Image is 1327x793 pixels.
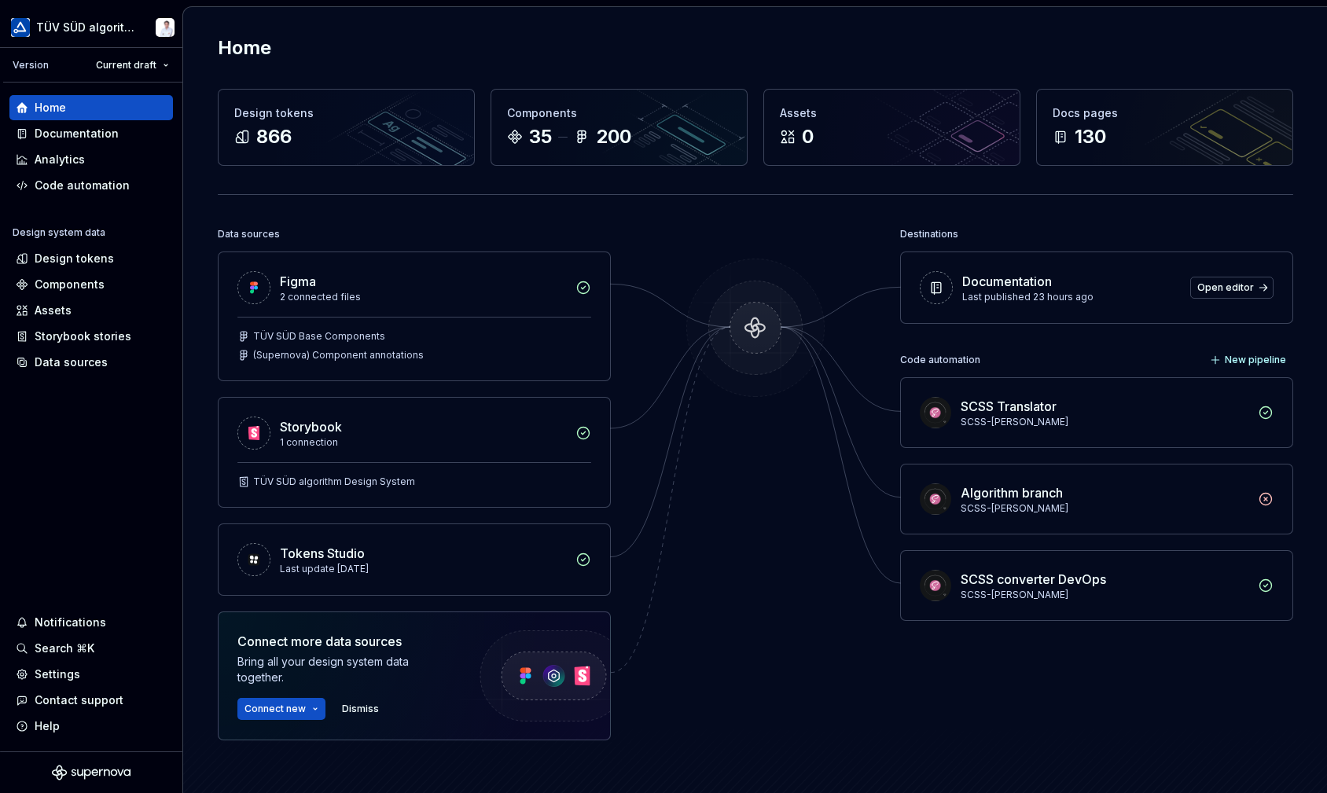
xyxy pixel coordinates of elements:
a: Assets0 [763,89,1020,166]
a: Storybook stories [9,324,173,349]
a: Design tokens [9,246,173,271]
div: (Supernova) Component annotations [253,349,424,362]
span: Open editor [1197,281,1254,294]
div: Last update [DATE] [280,563,566,575]
button: Connect new [237,698,325,720]
div: Analytics [35,152,85,167]
a: Assets [9,298,173,323]
a: Analytics [9,147,173,172]
div: 200 [596,124,631,149]
div: 35 [529,124,552,149]
div: Design tokens [35,251,114,266]
div: Code automation [35,178,130,193]
div: Version [13,59,49,72]
div: Assets [35,303,72,318]
div: Connect more data sources [237,632,450,651]
div: 2 connected files [280,291,566,303]
a: Home [9,95,173,120]
a: Data sources [9,350,173,375]
span: Connect new [244,703,306,715]
div: Destinations [900,223,958,245]
button: Contact support [9,688,173,713]
div: Figma [280,272,316,291]
div: Components [507,105,731,121]
a: Code automation [9,173,173,198]
button: Notifications [9,610,173,635]
button: Help [9,714,173,739]
div: TÜV SÜD algorithm Design System [253,475,415,488]
div: SCSS Translator [961,397,1057,416]
div: Home [35,100,66,116]
div: SCSS-[PERSON_NAME] [961,589,1248,601]
div: Algorithm branch [961,483,1063,502]
div: Docs pages [1053,105,1277,121]
span: Dismiss [342,703,379,715]
div: Last published 23 hours ago [962,291,1181,303]
a: Docs pages130 [1036,89,1293,166]
img: b580ff83-5aa9-44e3-bf1e-f2d94e587a2d.png [11,18,30,37]
a: Components35200 [491,89,748,166]
div: 130 [1075,124,1106,149]
div: Bring all your design system data together. [237,654,450,685]
div: Documentation [962,272,1052,291]
a: Open editor [1190,277,1274,299]
div: Settings [35,666,80,682]
svg: Supernova Logo [52,765,130,780]
span: Current draft [96,59,156,72]
button: TÜV SÜD algorithmChristian Heydt [3,10,179,44]
div: Notifications [35,615,106,630]
div: Data sources [35,354,108,370]
span: New pipeline [1225,354,1286,366]
button: New pipeline [1205,349,1293,371]
div: Search ⌘K [35,641,94,656]
div: Design tokens [234,105,458,121]
a: Documentation [9,121,173,146]
div: Storybook [280,417,342,436]
div: Design system data [13,226,105,239]
a: Tokens StudioLast update [DATE] [218,523,611,596]
div: Code automation [900,349,980,371]
button: Current draft [89,54,176,76]
div: Help [35,718,60,734]
div: SCSS converter DevOps [961,570,1106,589]
h2: Home [218,35,271,61]
div: Data sources [218,223,280,245]
button: Dismiss [335,698,386,720]
a: Figma2 connected filesTÜV SÜD Base Components(Supernova) Component annotations [218,251,611,381]
div: Documentation [35,126,119,141]
img: Christian Heydt [156,18,175,37]
div: Tokens Studio [280,544,365,563]
div: 1 connection [280,436,566,449]
div: SCSS-[PERSON_NAME] [961,502,1248,515]
div: TÜV SÜD Base Components [253,330,385,343]
a: Components [9,272,173,297]
a: Design tokens866 [218,89,475,166]
a: Settings [9,662,173,687]
a: Storybook1 connectionTÜV SÜD algorithm Design System [218,397,611,508]
div: TÜV SÜD algorithm [36,20,137,35]
div: SCSS-[PERSON_NAME] [961,416,1248,428]
div: 866 [256,124,292,149]
div: Storybook stories [35,329,131,344]
div: Assets [780,105,1004,121]
div: Components [35,277,105,292]
button: Search ⌘K [9,636,173,661]
div: Contact support [35,692,123,708]
div: 0 [802,124,814,149]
